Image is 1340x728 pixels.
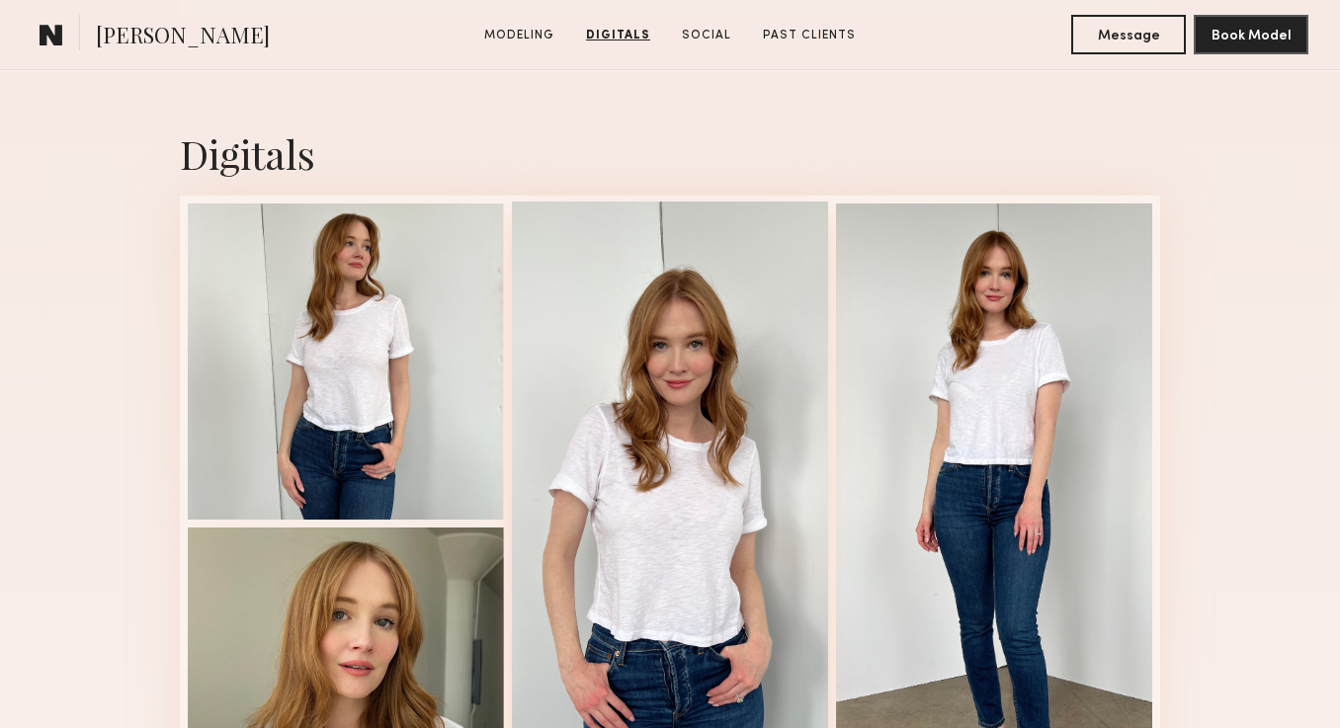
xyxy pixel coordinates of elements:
[1194,26,1308,42] a: Book Model
[1194,15,1308,54] button: Book Model
[674,27,739,44] a: Social
[476,27,562,44] a: Modeling
[578,27,658,44] a: Digitals
[755,27,864,44] a: Past Clients
[180,127,1160,180] div: Digitals
[1071,15,1186,54] button: Message
[96,20,270,54] span: [PERSON_NAME]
